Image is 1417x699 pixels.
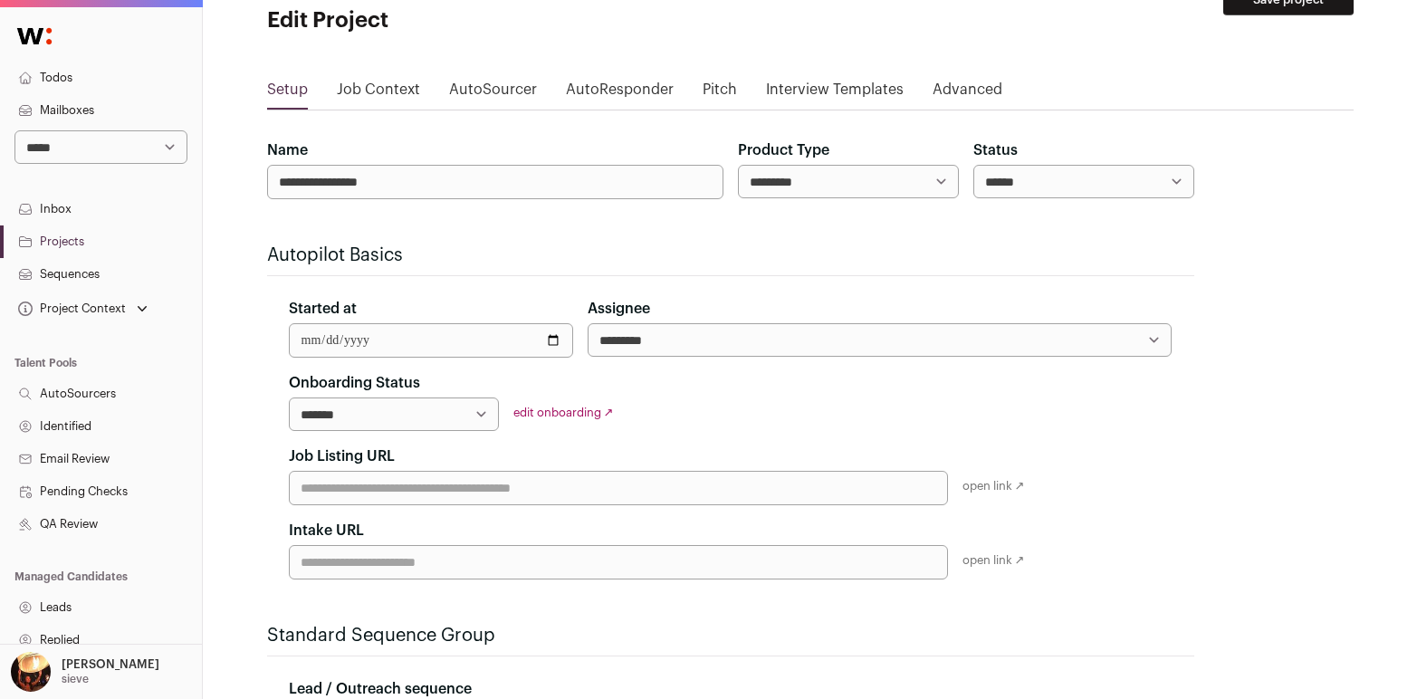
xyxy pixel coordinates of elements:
a: Advanced [933,79,1002,108]
img: 473170-medium_jpg [11,652,51,692]
a: AutoSourcer [449,79,537,108]
p: sieve [62,672,89,686]
a: AutoResponder [566,79,674,108]
label: Name [267,139,308,161]
h2: Autopilot Basics [267,243,1194,268]
a: edit onboarding ↗ [513,407,614,418]
label: Job Listing URL [289,445,395,467]
p: [PERSON_NAME] [62,657,159,672]
button: Open dropdown [14,296,151,321]
a: Pitch [703,79,737,108]
a: Interview Templates [766,79,904,108]
label: Started at [289,298,357,320]
div: Project Context [14,302,126,316]
label: Onboarding Status [289,372,420,394]
a: Job Context [337,79,420,108]
label: Product Type [738,139,829,161]
label: Intake URL [289,520,364,541]
label: Assignee [588,298,650,320]
h1: Edit Project [267,6,629,35]
button: Open dropdown [7,652,163,692]
img: Wellfound [7,18,62,54]
h2: Standard Sequence Group [267,623,1194,648]
a: Setup [267,79,308,108]
label: Status [973,139,1018,161]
